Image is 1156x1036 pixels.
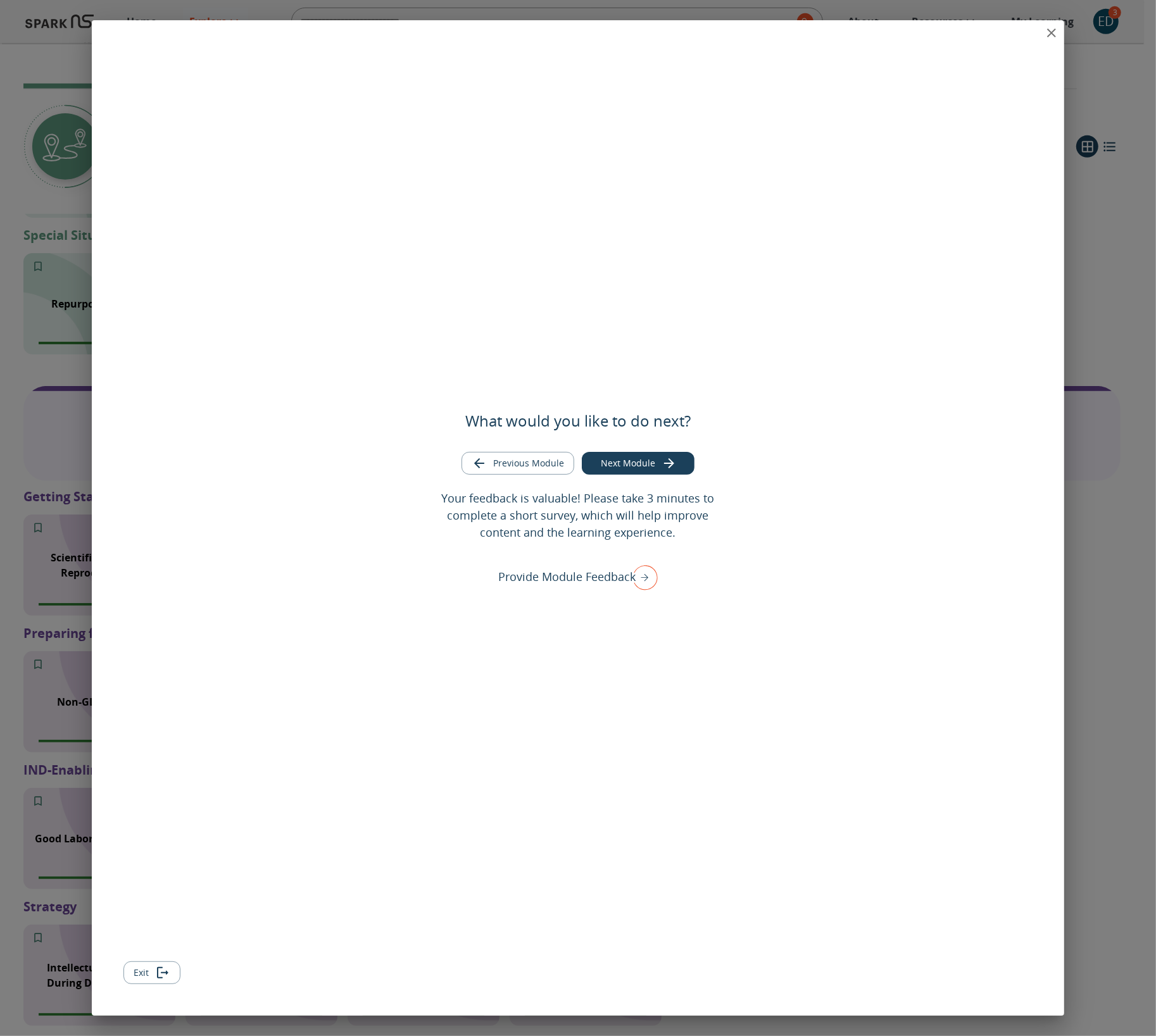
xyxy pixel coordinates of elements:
[432,490,724,541] p: Your feedback is valuable! Please take 3 minutes to complete a short survey, which will help impr...
[498,568,636,585] p: Provide Module Feedback
[1039,20,1064,46] button: close
[582,452,694,475] button: Go to next module
[626,561,658,594] img: right arrow
[123,961,180,985] button: Exit module
[498,561,658,594] div: Provide Module Feedback
[462,452,574,475] button: Go to previous module
[465,411,691,431] h5: What would you like to do next?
